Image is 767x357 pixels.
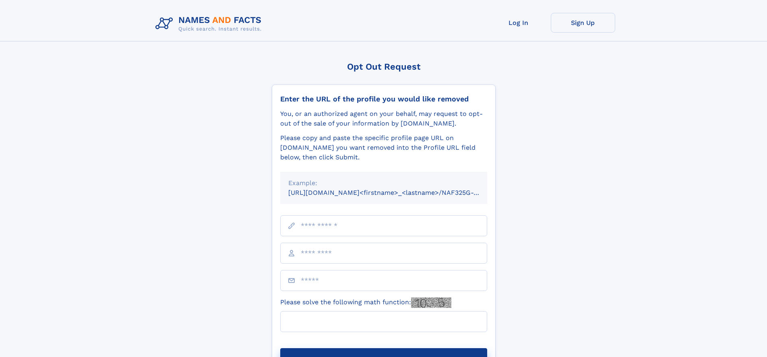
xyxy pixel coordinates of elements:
[272,62,496,72] div: Opt Out Request
[551,13,615,33] a: Sign Up
[288,178,479,188] div: Example:
[288,189,502,196] small: [URL][DOMAIN_NAME]<firstname>_<lastname>/NAF325G-xxxxxxxx
[152,13,268,35] img: Logo Names and Facts
[280,297,451,308] label: Please solve the following math function:
[280,109,487,128] div: You, or an authorized agent on your behalf, may request to opt-out of the sale of your informatio...
[280,95,487,103] div: Enter the URL of the profile you would like removed
[486,13,551,33] a: Log In
[280,133,487,162] div: Please copy and paste the specific profile page URL on [DOMAIN_NAME] you want removed into the Pr...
